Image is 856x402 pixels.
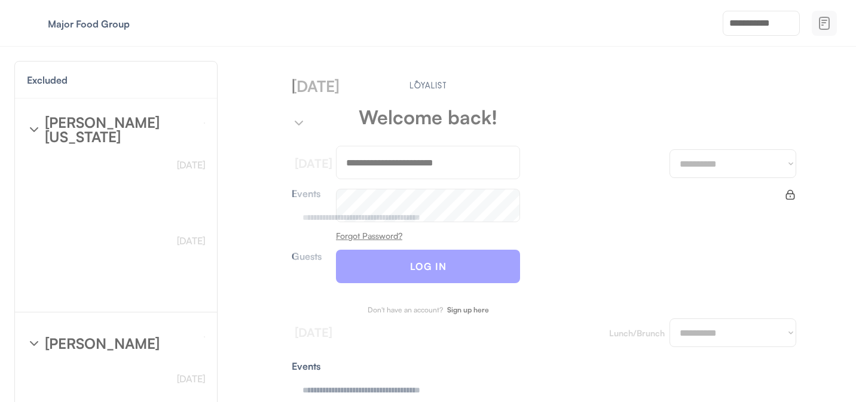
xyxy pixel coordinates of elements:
u: Forgot Password? [336,231,402,241]
div: Welcome back! [359,108,497,127]
button: LOG IN [336,250,520,283]
div: Don't have an account? [368,306,443,314]
strong: Sign up here [447,305,489,314]
img: Main.svg [408,80,449,88]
